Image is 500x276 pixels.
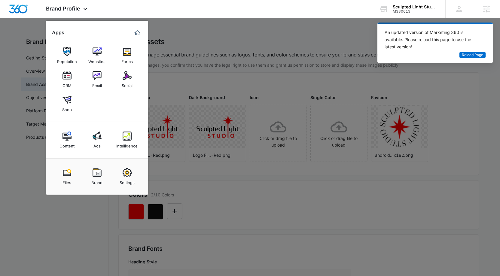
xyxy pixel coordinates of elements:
a: Email [86,68,108,91]
div: Brand [91,177,102,185]
div: account name [393,5,437,9]
div: Intelligence [116,141,138,148]
a: Settings [116,165,139,188]
div: CRM [62,80,72,88]
span: Brand Profile [46,5,80,12]
div: An updated version of Marketing 360 is available. Please reload this page to use the latest version! [385,29,478,50]
div: Ads [93,141,101,148]
div: Shop [62,104,72,112]
div: Websites [88,56,105,64]
a: Content [56,129,78,151]
a: Shop [56,92,78,115]
a: Brand [86,165,108,188]
div: Content [59,141,75,148]
div: account id [393,9,437,14]
a: CRM [56,68,78,91]
div: Forms [121,56,133,64]
a: Forms [116,44,139,67]
div: Email [92,80,102,88]
a: Websites [86,44,108,67]
a: Intelligence [116,129,139,151]
div: Files [62,177,71,185]
a: Reputation [56,44,78,67]
button: Reload Page [459,52,486,59]
div: Settings [120,177,135,185]
a: Social [116,68,139,91]
div: Reputation [57,56,77,64]
a: Ads [86,129,108,151]
span: Reload Page [462,52,483,58]
div: Social [122,80,133,88]
a: Marketing 360® Dashboard [133,28,142,38]
h2: Apps [52,30,64,35]
a: Files [56,165,78,188]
